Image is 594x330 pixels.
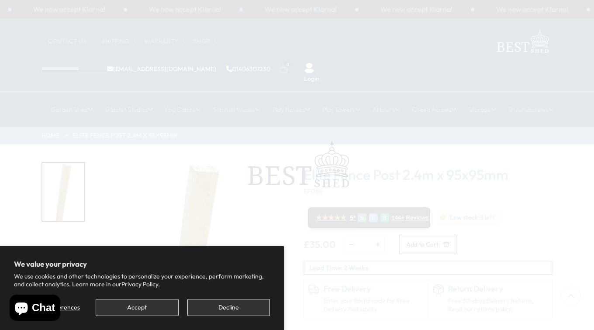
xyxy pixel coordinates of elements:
[187,299,270,316] button: Decline
[7,295,63,323] inbox-online-store-chat: Shopify online store chat
[14,260,270,268] h2: We value your privacy
[14,272,270,288] p: We use cookies and other technologies to personalize your experience, perform marketing, and coll...
[96,299,178,316] button: Accept
[121,280,160,288] a: Privacy Policy.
